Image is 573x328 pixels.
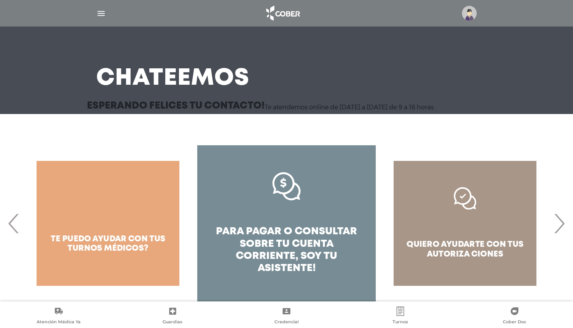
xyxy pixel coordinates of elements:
h3: Esperando felices tu contacto! [87,101,265,111]
img: logo_cober_home-white.png [262,4,303,23]
img: profile-placeholder.svg [462,6,477,21]
span: Credencial [274,319,299,326]
span: Previous [6,202,21,244]
p: Te atendemos online de [DATE] a [DATE] de 9 a 18 horas. [265,103,435,111]
span: Atención Médica Ya [37,319,81,326]
span: Cober Doc [503,319,526,326]
a: para pagar o consultar sobre tu cuenta corriente, soy tu asistente! [197,145,376,301]
span: Next [552,202,567,244]
img: Cober_menu-lines-white.svg [96,9,106,18]
h3: Chateemos [96,68,249,89]
span: Guardias [163,319,182,326]
span: pagar o consultar sobre tu cuenta corriente, [236,227,357,260]
span: para [216,227,244,236]
a: Cober Doc [458,307,571,326]
a: Atención Médica Ya [2,307,115,326]
span: Turnos [393,319,408,326]
a: Guardias [115,307,229,326]
a: Turnos [343,307,457,326]
a: Credencial [230,307,343,326]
